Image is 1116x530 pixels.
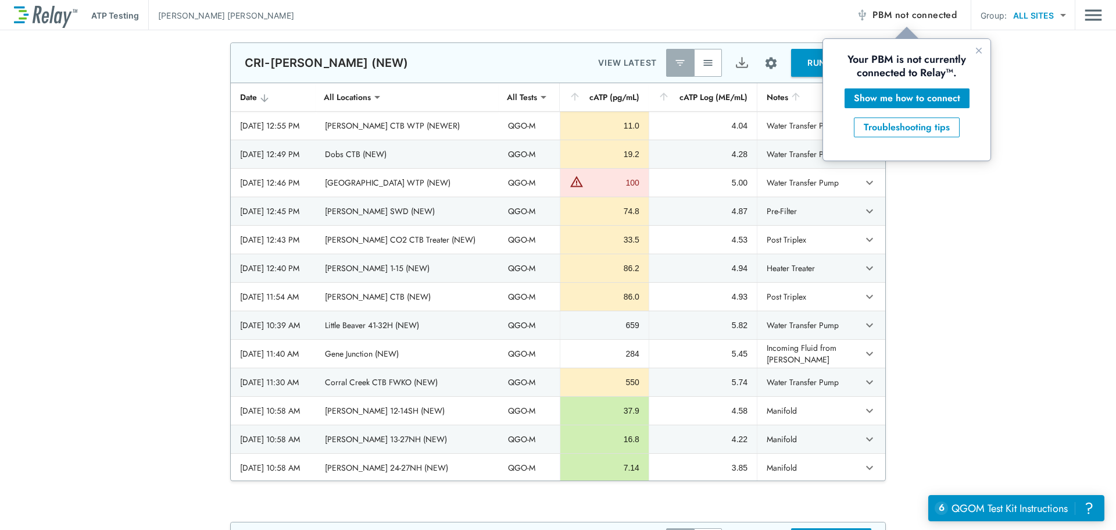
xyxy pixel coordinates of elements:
[316,86,379,109] div: All Locations
[757,425,857,453] td: Manifold
[240,262,306,274] div: [DATE] 12:40 PM
[240,234,306,246] div: [DATE] 12:43 PM
[659,433,747,445] div: 4.22
[316,454,499,482] td: [PERSON_NAME] 24-27NH (NEW)
[499,425,560,453] td: QGO-M
[659,262,747,274] div: 4.94
[764,56,778,70] img: Settings Icon
[659,405,747,417] div: 4.58
[570,120,639,131] div: 11.0
[757,254,857,282] td: Heater Treater
[570,234,639,246] div: 33.5
[231,83,316,112] th: Date
[240,205,306,217] div: [DATE] 12:45 PM
[860,372,879,392] button: expand row
[316,311,499,339] td: Little Beaver 41-32H (NEW)
[757,283,857,311] td: Post Triplex
[860,315,879,335] button: expand row
[586,177,639,188] div: 100
[316,368,499,396] td: Corral Creek CTB FWKO (NEW)
[757,197,857,225] td: Pre-Filter
[240,376,306,388] div: [DATE] 11:30 AM
[757,226,857,254] td: Post Triplex
[499,169,560,197] td: QGO-M
[499,340,560,368] td: QGO-M
[570,376,639,388] div: 550
[240,319,306,331] div: [DATE] 10:39 AM
[735,56,749,70] img: Export Icon
[570,462,639,474] div: 7.14
[860,401,879,421] button: expand row
[659,120,747,131] div: 4.04
[659,462,747,474] div: 3.85
[499,197,560,225] td: QGO-M
[316,140,499,168] td: Dobs CTB (NEW)
[569,90,639,104] div: cATP (pg/mL)
[860,458,879,478] button: expand row
[14,3,77,28] img: LuminUltra Relay
[499,86,545,109] div: All Tests
[872,7,957,23] span: PBM
[240,405,306,417] div: [DATE] 10:58 AM
[316,197,499,225] td: [PERSON_NAME] SWD (NEW)
[316,425,499,453] td: [PERSON_NAME] 13-27NH (NEW)
[598,56,657,70] p: VIEW LATEST
[240,120,306,131] div: [DATE] 12:55 PM
[499,397,560,425] td: QGO-M
[659,291,747,303] div: 4.93
[860,287,879,307] button: expand row
[658,90,747,104] div: cATP Log (ME/mL)
[659,376,747,388] div: 5.74
[728,49,756,77] button: Export
[316,340,499,368] td: Gene Junction (NEW)
[860,344,879,364] button: expand row
[757,368,857,396] td: Water Transfer Pump
[757,140,857,168] td: Water Transfer Pump
[499,112,560,140] td: QGO-M
[316,169,499,197] td: [GEOGRAPHIC_DATA] WTP (NEW)
[570,148,639,160] div: 19.2
[570,291,639,303] div: 86.0
[240,462,306,474] div: [DATE] 10:58 AM
[860,230,879,250] button: expand row
[240,148,306,160] div: [DATE] 12:49 PM
[757,311,857,339] td: Water Transfer Pump
[791,49,871,77] button: RUN TESTS
[91,9,139,22] p: ATP Testing
[856,9,868,21] img: Offline Icon
[499,311,560,339] td: QGO-M
[659,148,747,160] div: 4.28
[659,348,747,360] div: 5.45
[316,112,499,140] td: [PERSON_NAME] CTB WTP (NEWER)
[702,57,714,69] img: View All
[499,254,560,282] td: QGO-M
[757,169,857,197] td: Water Transfer Pump
[316,283,499,311] td: [PERSON_NAME] CTB (NEW)
[659,234,747,246] div: 4.53
[570,405,639,417] div: 37.9
[570,205,639,217] div: 74.8
[852,3,961,27] button: PBM not connected
[860,258,879,278] button: expand row
[499,454,560,482] td: QGO-M
[767,90,848,104] div: Notes
[240,291,306,303] div: [DATE] 11:54 AM
[570,175,584,188] img: Warning
[659,319,747,331] div: 5.82
[1085,4,1102,26] button: Main menu
[570,262,639,274] div: 86.2
[499,283,560,311] td: QGO-M
[499,140,560,168] td: QGO-M
[757,397,857,425] td: Manifold
[659,205,747,217] div: 4.87
[756,48,786,79] button: Site setup
[570,348,639,360] div: 284
[860,429,879,449] button: expand row
[860,201,879,221] button: expand row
